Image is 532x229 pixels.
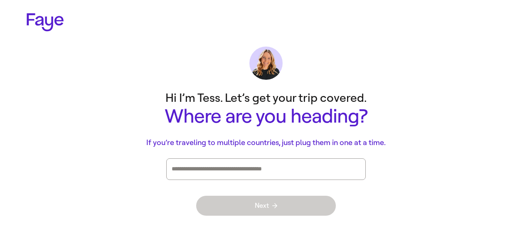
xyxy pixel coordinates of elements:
[100,137,432,148] p: If you’re traveling to multiple countries, just plug them in one at a time.
[172,159,360,180] div: Press enter after you type each destination
[100,90,432,106] p: Hi I’m Tess. Let’s get your trip covered.
[100,106,432,127] h1: Where are you heading?
[196,196,336,216] button: Next
[255,202,277,209] span: Next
